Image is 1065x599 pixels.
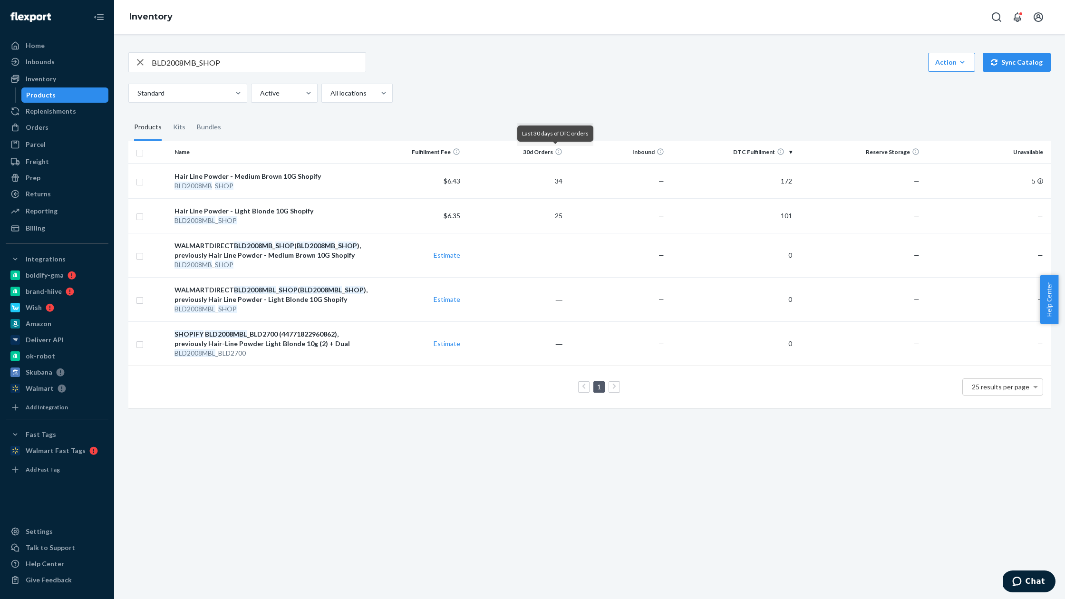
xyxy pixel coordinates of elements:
[174,216,358,225] div: _
[234,242,272,250] em: BLD2008MB
[6,316,108,331] a: Amazon
[26,335,64,345] div: Deliverr API
[987,8,1006,27] button: Open Search Box
[26,173,40,183] div: Prep
[174,330,203,338] em: SHOPIFY
[26,287,62,296] div: brand-hiive
[174,172,358,181] div: Hair Line Powder - Medium Brown 10G Shopify
[1037,339,1043,348] span: —
[6,154,108,169] a: Freight
[26,41,45,50] div: Home
[464,321,566,366] td: ―
[6,203,108,219] a: Reporting
[6,120,108,135] a: Orders
[174,304,358,314] div: _
[6,365,108,380] a: Skubana
[914,251,920,259] span: —
[668,141,795,164] th: DTC Fulfillment
[26,559,64,569] div: Help Center
[26,189,51,199] div: Returns
[26,384,54,393] div: Walmart
[1037,251,1043,259] span: —
[26,319,51,328] div: Amazon
[914,295,920,303] span: —
[21,87,109,103] a: Products
[6,462,108,477] a: Add Fast Tag
[1003,570,1055,594] iframe: Opens a widget where you can chat to one of our agents
[218,216,237,224] em: SHOP
[923,141,1051,164] th: Unavailable
[134,114,162,141] div: Products
[796,141,923,164] th: Reserve Storage
[6,251,108,267] button: Integrations
[6,381,108,396] a: Walmart
[6,332,108,348] a: Deliverr API
[10,12,51,22] img: Flexport logo
[914,339,920,348] span: —
[444,177,460,185] span: $6.43
[26,543,75,552] div: Talk to Support
[668,233,795,277] td: 0
[6,443,108,458] a: Walmart Fast Tags
[658,339,664,348] span: —
[6,572,108,588] button: Give Feedback
[6,427,108,442] button: Fast Tags
[329,88,330,98] input: All locations
[595,383,603,391] a: Page 1 is your current page
[129,11,173,22] a: Inventory
[122,3,180,31] ol: breadcrumbs
[26,403,68,411] div: Add Integration
[171,141,362,164] th: Name
[6,348,108,364] a: ok-robot
[174,216,215,224] em: BLD2008MBL
[658,295,664,303] span: —
[26,123,48,132] div: Orders
[174,260,358,270] div: _
[1037,212,1043,220] span: —
[26,527,53,536] div: Settings
[152,53,366,72] input: Search inventory by name or sku
[6,300,108,315] a: Wish
[668,321,795,366] td: 0
[983,53,1051,72] button: Sync Catalog
[6,284,108,299] a: brand-hiive
[464,141,566,164] th: 30d Orders
[668,198,795,233] td: 101
[464,198,566,233] td: 25
[658,251,664,259] span: —
[26,74,56,84] div: Inventory
[26,446,86,455] div: Walmart Fast Tags
[26,430,56,439] div: Fast Tags
[26,271,64,280] div: boldify-gma
[26,90,56,100] div: Products
[26,575,72,585] div: Give Feedback
[6,400,108,415] a: Add Integration
[215,261,233,269] em: SHOP
[259,88,260,98] input: Active
[668,277,795,321] td: 0
[6,71,108,87] a: Inventory
[26,303,42,312] div: Wish
[6,54,108,69] a: Inbounds
[26,140,46,149] div: Parcel
[6,268,108,283] a: boldify-gma
[914,177,920,185] span: —
[522,129,589,138] div: Last 30 days of DTC orders
[26,157,49,166] div: Freight
[668,164,795,198] td: 172
[215,182,233,190] em: SHOP
[174,285,358,304] div: WALMARTDIRECT _ ( _ ), previously Hair Line Powder - Light Blonde 10G Shopify
[338,242,357,250] em: SHOP
[464,164,566,198] td: 34
[1029,8,1048,27] button: Open account menu
[972,383,1029,391] span: 25 results per page
[6,186,108,202] a: Returns
[6,38,108,53] a: Home
[197,114,221,141] div: Bundles
[300,286,342,294] em: BLD2008MBL
[6,556,108,571] a: Help Center
[1040,275,1058,324] button: Help Center
[174,241,358,260] div: WALMARTDIRECT _ ( _ ), previously Hair Line Powder - Medium Brown 10G Shopify
[174,261,212,269] em: BLD2008MB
